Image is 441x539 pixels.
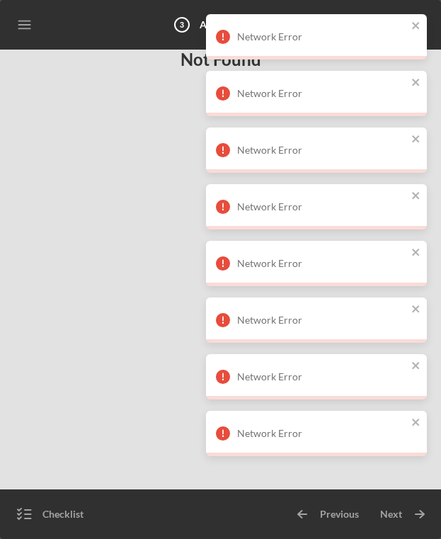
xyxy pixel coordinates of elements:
button: close [411,190,421,203]
button: close [411,76,421,90]
button: Checklist [7,497,91,532]
div: Network Error [237,144,407,156]
div: Network Error [237,258,407,269]
tspan: 3 [179,21,183,29]
button: close [411,246,421,260]
button: close [411,303,421,317]
div: Network Error [237,88,407,99]
b: Application Form [200,18,277,30]
div: Network Error [237,201,407,212]
div: Network Error [237,428,407,439]
button: close [411,360,421,373]
div: Network Error [237,31,407,42]
div: Network Error [237,314,407,326]
div: Network Error [237,371,407,382]
button: close [411,416,421,430]
h3: Not Found [181,50,261,69]
div: Next [380,497,402,532]
button: close [411,133,421,147]
button: Next [366,497,434,532]
button: close [411,20,421,33]
button: Previous [285,497,366,532]
div: Checklist [42,497,84,532]
div: Previous [320,497,359,532]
